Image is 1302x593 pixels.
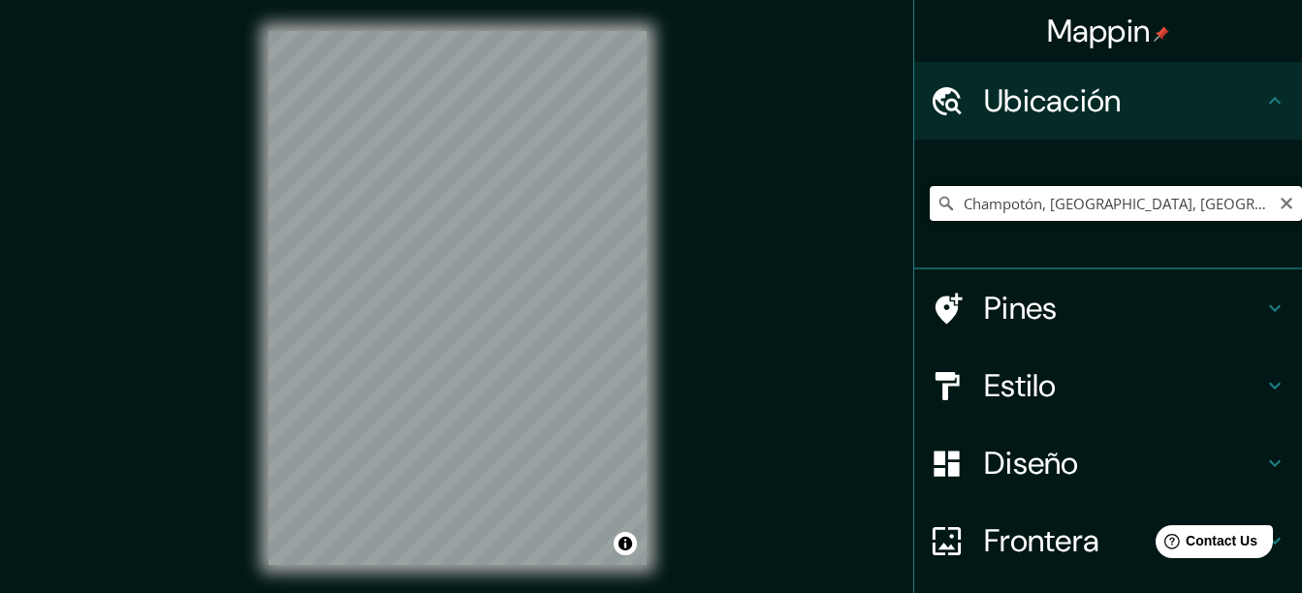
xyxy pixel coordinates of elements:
input: Elige tu ciudad o área [930,186,1302,221]
font: Mappin [1047,11,1151,51]
div: Pines [914,269,1302,347]
div: Frontera [914,502,1302,579]
div: Estilo [914,347,1302,424]
button: Claro [1279,193,1294,211]
h4: Ubicación [984,81,1263,120]
img: pin-icon.png [1154,26,1169,42]
h4: Frontera [984,521,1263,560]
div: Ubicación [914,62,1302,140]
div: Diseño [914,424,1302,502]
iframe: Help widget launcher [1129,517,1281,572]
h4: Pines [984,289,1263,328]
button: Alternar atribución [614,532,637,555]
h4: Diseño [984,444,1263,483]
h4: Estilo [984,366,1263,405]
canvas: Mapa [269,31,647,565]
